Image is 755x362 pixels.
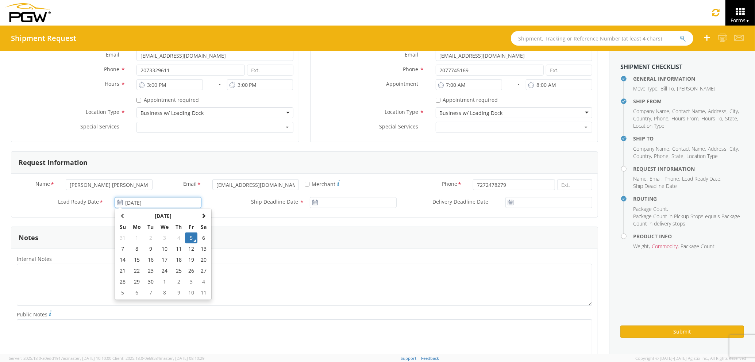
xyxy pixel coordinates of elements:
button: Submit [620,326,744,338]
td: 9 [144,243,157,254]
span: Hours [105,80,119,87]
span: Phone [665,175,679,182]
td: 10 [185,287,197,298]
span: Load Ready Date [682,175,720,182]
h4: Request Information [633,166,744,172]
strong: Shipment Checklist [620,63,682,71]
th: We [157,222,173,232]
li: , [654,153,670,160]
span: Public Notes [17,311,47,318]
td: 16 [144,254,157,265]
td: 24 [157,265,173,276]
span: ▼ [746,18,750,24]
span: State [725,115,737,122]
span: Location Type [686,153,718,159]
li: , [729,145,739,153]
td: 8 [129,243,145,254]
span: Delivery Deadline Date [432,198,488,205]
li: , [633,153,652,160]
li: , [633,243,650,250]
span: Phone [104,66,119,73]
span: City [729,145,738,152]
span: Internal Notes [17,255,52,262]
li: , [650,175,663,182]
td: 17 [157,254,173,265]
a: Feedback [421,355,439,361]
td: 14 [116,254,129,265]
td: 19 [185,254,197,265]
span: [PERSON_NAME] [677,85,715,92]
li: , [671,115,700,122]
td: 27 [197,265,210,276]
span: Location Type [633,122,665,129]
th: Select Month [129,211,197,222]
h4: Shipment Request [11,34,76,42]
td: 9 [172,287,185,298]
li: , [633,175,648,182]
td: 2 [172,276,185,287]
td: 8 [157,287,173,298]
span: Phone [654,153,669,159]
span: Next Month [201,213,206,218]
input: Appointment required [136,98,141,103]
h4: Ship To [633,136,744,141]
li: , [729,108,739,115]
div: Business w/ Loading Dock [440,109,503,117]
td: 26 [185,265,197,276]
td: 25 [172,265,185,276]
span: Location Type [385,108,419,115]
td: 12 [185,243,197,254]
li: , [701,115,723,122]
span: Address [708,145,727,152]
td: 15 [129,254,145,265]
span: Client: 2025.18.0-0e69584 [112,355,204,361]
span: Email [405,51,419,58]
span: Contact Name [672,108,705,115]
a: Support [401,355,416,361]
span: Phone [654,115,669,122]
td: 11 [172,243,185,254]
img: pgw-form-logo-1aaa8060b1cc70fad034.png [5,3,51,22]
span: Country [633,115,651,122]
span: master, [DATE] 08:10:29 [160,355,204,361]
span: Move Type [633,85,658,92]
li: , [633,108,670,115]
span: Name [633,175,647,182]
input: Shipment, Tracking or Reference Number (at least 4 chars) [511,31,693,46]
span: Country [633,153,651,159]
td: 2 [144,232,157,243]
span: Company Name [633,108,669,115]
li: , [665,175,680,182]
li: , [633,85,659,92]
th: Mo [129,222,145,232]
td: 31 [116,232,129,243]
span: Company Name [633,145,669,152]
span: Location Type [86,108,119,115]
td: 28 [116,276,129,287]
span: Copyright © [DATE]-[DATE] Agistix Inc., All Rights Reserved [635,355,746,361]
td: 20 [197,254,210,265]
td: 6 [129,287,145,298]
td: 7 [144,287,157,298]
span: - [219,80,221,87]
td: 23 [144,265,157,276]
span: Package Count [633,205,667,212]
td: 22 [129,265,145,276]
span: Hours To [701,115,722,122]
h4: General Information [633,76,744,81]
li: , [652,243,679,250]
li: , [633,145,670,153]
td: 1 [157,276,173,287]
span: Email [650,175,662,182]
td: 29 [129,276,145,287]
th: Fr [185,222,197,232]
li: , [682,175,721,182]
span: Phone [403,66,419,73]
span: State [671,153,683,159]
td: 11 [197,287,210,298]
td: 3 [185,276,197,287]
span: Bill To [660,85,674,92]
div: Business w/ Loading Dock [140,109,204,117]
label: Appointment required [436,95,500,104]
td: 1 [129,232,145,243]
